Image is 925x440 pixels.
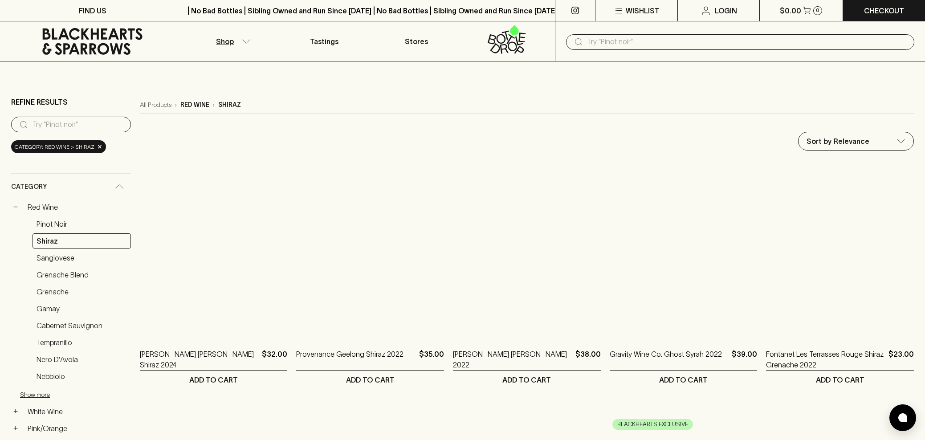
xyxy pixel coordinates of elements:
[24,404,131,419] a: White Wine
[33,216,131,232] a: Pinot Noir
[575,349,601,370] p: $38.00
[79,5,106,16] p: FIND US
[732,349,757,370] p: $39.00
[453,349,572,370] a: [PERSON_NAME] [PERSON_NAME] 2022
[11,174,131,200] div: Category
[816,8,819,13] p: 0
[610,349,722,370] a: Gravity Wine Co. Ghost Syrah 2022
[140,179,288,335] img: Michael Hall Sang de Pigeon Shiraz 2024
[24,200,131,215] a: Red Wine
[278,21,370,61] a: Tastings
[140,371,288,389] button: ADD TO CART
[11,181,47,192] span: Category
[453,371,601,389] button: ADD TO CART
[33,233,131,249] a: Shiraz
[807,136,869,147] p: Sort by Relevance
[33,335,131,350] a: Tempranillo
[33,267,131,282] a: Grenache Blend
[816,375,864,385] p: ADD TO CART
[175,100,177,110] p: ›
[189,375,238,385] p: ADD TO CART
[346,375,395,385] p: ADD TO CART
[33,352,131,367] a: Nero d'Avola
[766,371,914,389] button: ADD TO CART
[140,349,259,370] a: [PERSON_NAME] [PERSON_NAME] Shiraz 2024
[33,318,131,333] a: Cabernet Sauvignon
[97,142,102,151] span: ×
[898,413,907,422] img: bubble-icon
[11,407,20,416] button: +
[405,36,428,47] p: Stores
[659,375,708,385] p: ADD TO CART
[587,35,907,49] input: Try "Pinot noir"
[766,349,885,370] a: Fontanet Les Terrasses Rouge Shiraz Grenache 2022
[262,349,287,370] p: $32.00
[33,369,131,384] a: Nebbiolo
[218,100,241,110] p: shiraz
[213,100,215,110] p: ›
[296,371,444,389] button: ADD TO CART
[610,371,758,389] button: ADD TO CART
[888,349,914,370] p: $23.00
[24,421,131,436] a: Pink/Orange
[610,179,758,335] img: Gravity Wine Co. Ghost Syrah 2022
[185,21,277,61] button: Shop
[20,386,137,404] button: Show more
[453,179,601,335] img: Ben Glaetzer Bishop Shiraz 2022
[140,100,171,110] a: All Products
[864,5,904,16] p: Checkout
[33,301,131,316] a: Gamay
[766,179,914,335] img: Fontanet Les Terrasses Rouge Shiraz Grenache 2022
[310,36,338,47] p: Tastings
[216,36,234,47] p: Shop
[33,250,131,265] a: Sangiovese
[626,5,660,16] p: Wishlist
[11,97,68,107] p: Refine Results
[296,179,444,335] img: Provenance Geelong Shiraz 2022
[33,118,124,132] input: Try “Pinot noir”
[33,284,131,299] a: Grenache
[15,143,94,151] span: Category: red wine > shiraz
[780,5,801,16] p: $0.00
[419,349,444,370] p: $35.00
[11,424,20,433] button: +
[180,100,209,110] p: red wine
[296,349,403,370] a: Provenance Geelong Shiraz 2022
[11,203,20,212] button: −
[715,5,737,16] p: Login
[799,132,913,150] div: Sort by Relevance
[370,21,462,61] a: Stores
[502,375,551,385] p: ADD TO CART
